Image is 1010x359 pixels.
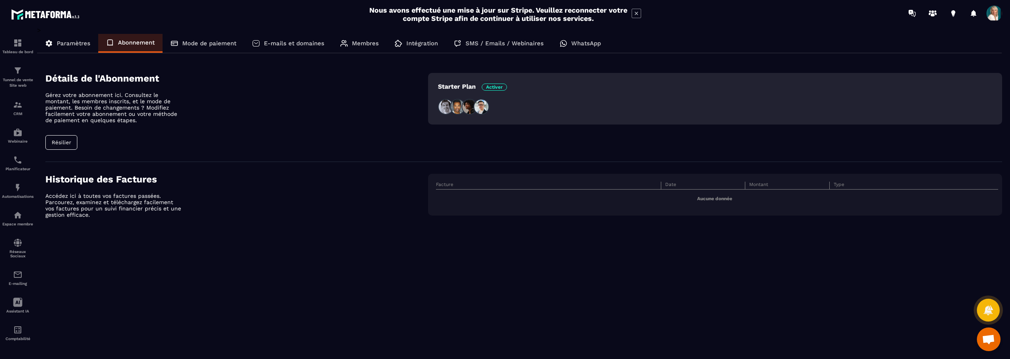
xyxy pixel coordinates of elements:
p: Gérez votre abonnement ici. Consultez le montant, les membres inscrits, et le mode de paiement. B... [45,92,183,123]
a: automationsautomationsWebinaire [2,122,34,149]
th: Type [830,182,999,190]
p: E-mailing [2,281,34,286]
a: emailemailE-mailing [2,264,34,292]
span: Activer [482,84,507,91]
img: social-network [13,238,22,247]
img: logo [11,7,82,22]
p: Accédez ici à toutes vos factures passées. Parcourez, examinez et téléchargez facilement vos fact... [45,193,183,218]
p: Réseaux Sociaux [2,249,34,258]
img: accountant [13,325,22,335]
p: Membres [352,40,379,47]
p: Tunnel de vente Site web [2,77,34,88]
p: Assistant IA [2,309,34,313]
a: formationformationTableau de bord [2,32,34,60]
a: Assistant IA [2,292,34,319]
th: Facture [436,182,661,190]
img: automations [13,210,22,220]
img: scheduler [13,155,22,165]
img: people4 [473,99,489,115]
div: > [37,26,1002,242]
p: Planificateur [2,167,34,171]
p: Paramètres [57,40,90,47]
img: people2 [450,99,466,115]
p: SMS / Emails / Webinaires [466,40,544,47]
div: Ouvrir le chat [977,327,1001,351]
a: automationsautomationsEspace membre [2,205,34,232]
img: email [13,270,22,279]
th: Date [661,182,745,190]
p: Mode de paiement [182,40,236,47]
p: Comptabilité [2,337,34,341]
p: Abonnement [118,39,155,46]
a: schedulerschedulerPlanificateur [2,149,34,177]
img: formation [13,100,22,110]
p: Intégration [406,40,438,47]
p: E-mails et domaines [264,40,324,47]
td: Aucune donnée [436,190,998,208]
p: Webinaire [2,139,34,143]
img: formation [13,38,22,48]
a: formationformationCRM [2,94,34,122]
button: Résilier [45,135,77,150]
p: Starter Plan [438,83,507,90]
h4: Historique des Factures [45,174,428,185]
img: automations [13,183,22,192]
img: formation [13,66,22,75]
a: automationsautomationsAutomatisations [2,177,34,205]
p: Tableau de bord [2,50,34,54]
a: social-networksocial-networkRéseaux Sociaux [2,232,34,264]
h4: Détails de l'Abonnement [45,73,428,84]
img: automations [13,128,22,137]
p: Espace membre [2,222,34,226]
p: Automatisations [2,194,34,199]
a: formationformationTunnel de vente Site web [2,60,34,94]
p: WhatsApp [571,40,601,47]
th: Montant [745,182,830,190]
img: people1 [438,99,454,115]
img: people3 [462,99,477,115]
a: accountantaccountantComptabilité [2,319,34,347]
h2: Nous avons effectué une mise à jour sur Stripe. Veuillez reconnecter votre compte Stripe afin de ... [369,6,628,22]
p: CRM [2,112,34,116]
